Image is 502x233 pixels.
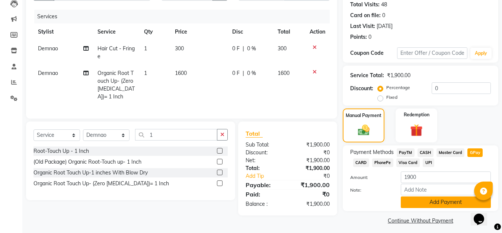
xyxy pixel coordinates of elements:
img: _gift.svg [406,123,426,138]
div: 0 [382,12,385,19]
a: Continue Without Payment [344,217,497,225]
span: Demnao [38,45,58,52]
span: 0 F [232,45,240,53]
span: UPI [423,158,434,167]
input: Enter Offer / Coupon Code [397,47,467,59]
span: 0 % [247,69,256,77]
span: 1600 [278,70,290,76]
div: 48 [381,1,387,9]
th: Service [93,23,140,40]
div: ₹1,900.00 [288,180,335,189]
label: Note: [345,187,395,193]
span: CARD [353,158,369,167]
div: Organic Root Touch Up-1 inches With Blow Dry [33,169,148,177]
span: PhonePe [372,158,393,167]
input: Search or Scan [135,129,217,141]
div: ₹0 [288,190,335,199]
span: Demnao [38,70,58,76]
div: (Old Package) Organic Root-Touch up- 1 Inch [33,158,141,166]
span: 1 [144,45,147,52]
span: Visa Card [396,158,420,167]
div: Root-Touch Up - 1 Inch [33,147,89,155]
div: Service Total: [350,72,384,79]
div: Discount: [350,85,373,92]
th: Disc [228,23,273,40]
div: Sub Total: [240,141,288,149]
button: Apply [470,48,492,59]
div: Paid: [240,190,288,199]
div: 0 [368,33,371,41]
span: 0 F [232,69,240,77]
span: 0 % [247,45,256,53]
div: ₹0 [295,172,335,180]
div: Points: [350,33,367,41]
label: Percentage [386,84,410,91]
div: Balance : [240,200,288,208]
span: Total [246,130,263,138]
span: 300 [175,45,184,52]
div: Discount: [240,149,288,157]
div: ₹1,900.00 [288,200,335,208]
img: _cash.svg [354,123,373,137]
span: GPay [467,148,483,157]
input: Add Note [401,184,491,195]
span: | [243,45,244,53]
th: Qty [140,23,170,40]
div: ₹1,900.00 [288,157,335,164]
label: Amount: [345,174,395,181]
th: Stylist [33,23,93,40]
div: Net: [240,157,288,164]
div: Total: [240,164,288,172]
div: ₹0 [288,149,335,157]
div: [DATE] [377,22,393,30]
div: ₹1,900.00 [387,72,410,79]
span: CASH [418,148,434,157]
label: Manual Payment [346,112,381,119]
span: 1600 [175,70,187,76]
input: Amount [401,171,491,183]
div: Services [34,10,335,23]
a: Add Tip [240,172,295,180]
span: Payment Methods [350,148,394,156]
span: 300 [278,45,287,52]
label: Fixed [386,94,397,101]
th: Total [273,23,305,40]
span: | [243,69,244,77]
th: Action [305,23,330,40]
button: Add Payment [401,196,491,208]
div: Total Visits: [350,1,380,9]
div: Card on file: [350,12,381,19]
div: ₹1,900.00 [288,141,335,149]
th: Price [170,23,227,40]
span: Master Card [437,148,465,157]
span: 1 [144,70,147,76]
div: Organic Root Touch Up- (Zero [MEDICAL_DATA])= 1 Inch [33,180,169,188]
label: Redemption [404,111,429,118]
span: PayTM [397,148,415,157]
span: Organic Root Touch Up- (Zero [MEDICAL_DATA])= 1 Inch [97,70,135,100]
span: Hair Cut - Fringe [97,45,135,60]
div: Payable: [240,180,288,189]
iframe: chat widget [471,203,495,226]
div: Last Visit: [350,22,375,30]
div: ₹1,900.00 [288,164,335,172]
div: Coupon Code [350,49,397,57]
